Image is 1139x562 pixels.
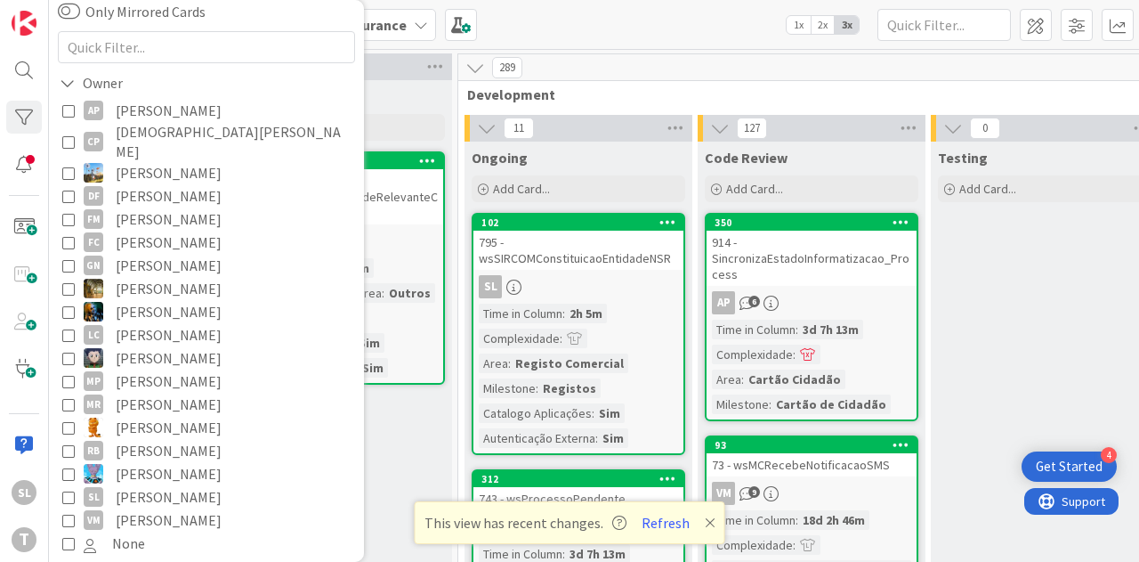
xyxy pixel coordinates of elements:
[492,57,522,78] span: 289
[737,118,767,139] span: 127
[116,184,222,208] span: [PERSON_NAME]
[62,231,351,254] button: FC [PERSON_NAME]
[707,437,917,453] div: 93
[58,3,80,20] button: Only Mirrored Cards
[116,122,351,161] span: [DEMOGRAPHIC_DATA][PERSON_NAME]
[62,509,351,532] button: VM [PERSON_NAME]
[479,403,592,423] div: Catalogo Aplicações
[84,395,103,414] div: MR
[62,346,351,370] button: LS [PERSON_NAME]
[959,181,1016,197] span: Add Card...
[748,486,760,498] span: 9
[116,485,222,509] span: [PERSON_NAME]
[12,480,36,505] div: SL
[352,283,382,303] div: Area
[479,428,595,448] div: Autenticação Externa
[473,487,683,510] div: 743 - wsProcessoPendente
[493,181,550,197] span: Add Card...
[479,354,508,373] div: Area
[793,345,796,364] span: :
[877,9,1011,41] input: Quick Filter...
[84,441,103,460] div: RB
[62,532,351,555] button: None
[116,416,222,439] span: [PERSON_NAME]
[712,535,793,555] div: Complexidade
[84,325,103,345] div: LC
[712,395,769,414] div: Milestone
[811,16,835,34] span: 2x
[481,473,683,485] div: 312
[84,279,103,298] img: JC
[712,291,735,314] div: AP
[473,215,683,270] div: 102795 - wsSIRCOMConstituicaoEntidadeNSR
[712,510,796,530] div: Time in Column
[536,379,538,398] span: :
[565,304,607,323] div: 2h 5m
[62,439,351,462] button: RB [PERSON_NAME]
[12,527,36,552] div: T
[62,161,351,184] button: DG [PERSON_NAME]
[796,510,798,530] span: :
[84,487,103,507] div: SL
[707,231,917,286] div: 914 - SincronizaEstadoInformatizacao_Process
[769,395,771,414] span: :
[384,283,435,303] div: Outros
[712,370,741,389] div: Area
[84,510,103,530] div: VM
[592,403,594,423] span: :
[1036,458,1103,476] div: Get Started
[594,403,625,423] div: Sim
[116,231,222,254] span: [PERSON_NAME]
[712,345,793,364] div: Complexidade
[712,482,735,505] div: VM
[84,256,103,275] div: GN
[562,304,565,323] span: :
[62,393,351,416] button: MR [PERSON_NAME]
[37,3,81,24] span: Support
[744,370,845,389] div: Cartão Cidadão
[62,485,351,509] button: SL [PERSON_NAME]
[473,275,683,298] div: SL
[62,122,351,161] button: CP [DEMOGRAPHIC_DATA][PERSON_NAME]
[84,302,103,322] img: JC
[595,428,598,448] span: :
[635,511,696,534] button: Refresh
[473,471,683,510] div: 312743 - wsProcessoPendente
[707,291,917,314] div: AP
[707,453,917,476] div: 73 - wsMCRecebeNotificacaoSMS
[715,439,917,452] div: 93
[84,371,103,391] div: MP
[1022,452,1117,482] div: Open Get Started checklist, remaining modules: 4
[116,99,222,122] span: [PERSON_NAME]
[707,215,917,231] div: 350
[472,149,528,167] span: Ongoing
[62,184,351,208] button: DF [PERSON_NAME]
[741,370,744,389] span: :
[382,283,384,303] span: :
[1101,447,1117,463] div: 4
[116,393,222,416] span: [PERSON_NAME]
[798,510,869,530] div: 18d 2h 46m
[84,163,103,183] img: DG
[970,118,1000,139] span: 0
[116,254,222,277] span: [PERSON_NAME]
[84,101,103,120] div: AP
[938,149,988,167] span: Testing
[84,186,103,206] div: DF
[58,1,206,22] label: Only Mirrored Cards
[771,395,891,414] div: Cartão de Cidadão
[473,215,683,231] div: 102
[508,354,511,373] span: :
[84,464,103,484] img: SF
[707,437,917,476] div: 9373 - wsMCRecebeNotificacaoSMS
[62,416,351,439] button: RL [PERSON_NAME]
[707,482,917,505] div: VM
[116,323,222,346] span: [PERSON_NAME]
[84,209,103,229] div: FM
[62,99,351,122] button: AP [PERSON_NAME]
[479,329,560,348] div: Complexidade
[473,231,683,270] div: 795 - wsSIRCOMConstituicaoEntidadeNSR
[707,215,917,286] div: 350914 - SincronizaEstadoInformatizacao_Process
[479,304,562,323] div: Time in Column
[116,439,222,462] span: [PERSON_NAME]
